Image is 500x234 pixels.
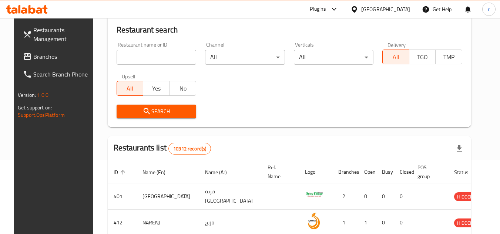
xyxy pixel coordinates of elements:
span: Search [123,107,191,116]
a: Search Branch Phone [17,65,98,83]
span: HIDDEN [454,219,476,227]
span: Status [454,168,478,177]
button: TGO [409,50,436,64]
th: Closed [394,161,412,183]
a: Restaurants Management [17,21,98,48]
button: No [170,81,197,96]
td: 401 [108,183,137,210]
div: [GEOGRAPHIC_DATA] [361,5,410,13]
td: 0 [394,183,412,210]
td: [GEOGRAPHIC_DATA] [137,183,199,210]
span: ID [114,168,128,177]
h2: Restaurant search [117,24,462,35]
div: Total records count [168,143,211,155]
span: Restaurants Management [33,26,92,43]
img: Spicy Village [305,186,323,204]
h2: Restaurants list [114,142,211,155]
span: No [173,83,194,94]
span: HIDDEN [454,193,476,201]
td: 0 [376,183,394,210]
div: HIDDEN [454,192,476,201]
span: 10312 record(s) [169,145,211,152]
th: Branches [332,161,358,183]
button: TMP [435,50,462,64]
span: Branches [33,52,92,61]
span: 1.0.0 [37,90,48,100]
button: All [117,81,144,96]
label: Upsell [122,74,135,79]
td: 0 [358,183,376,210]
button: Search [117,105,197,118]
div: Export file [450,140,468,157]
div: Plugins [310,5,326,14]
span: TMP [439,52,459,62]
button: Yes [143,81,170,96]
span: Version: [18,90,36,100]
span: Get support on: [18,103,52,112]
a: Branches [17,48,98,65]
span: Yes [146,83,167,94]
span: All [386,52,406,62]
img: NARENJ [305,212,323,230]
span: Ref. Name [268,163,290,181]
span: Name (En) [142,168,175,177]
div: All [294,50,374,65]
a: Support.OpsPlatform [18,110,65,120]
label: Delivery [387,42,406,47]
span: POS group [417,163,439,181]
div: All [205,50,285,65]
span: Search Branch Phone [33,70,92,79]
th: Open [358,161,376,183]
span: All [120,83,141,94]
span: Name (Ar) [205,168,236,177]
input: Search for restaurant name or ID.. [117,50,197,65]
th: Logo [299,161,332,183]
td: قرية [GEOGRAPHIC_DATA] [199,183,262,210]
span: TGO [412,52,433,62]
td: 2 [332,183,358,210]
button: All [382,50,409,64]
span: r [488,5,490,13]
th: Busy [376,161,394,183]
